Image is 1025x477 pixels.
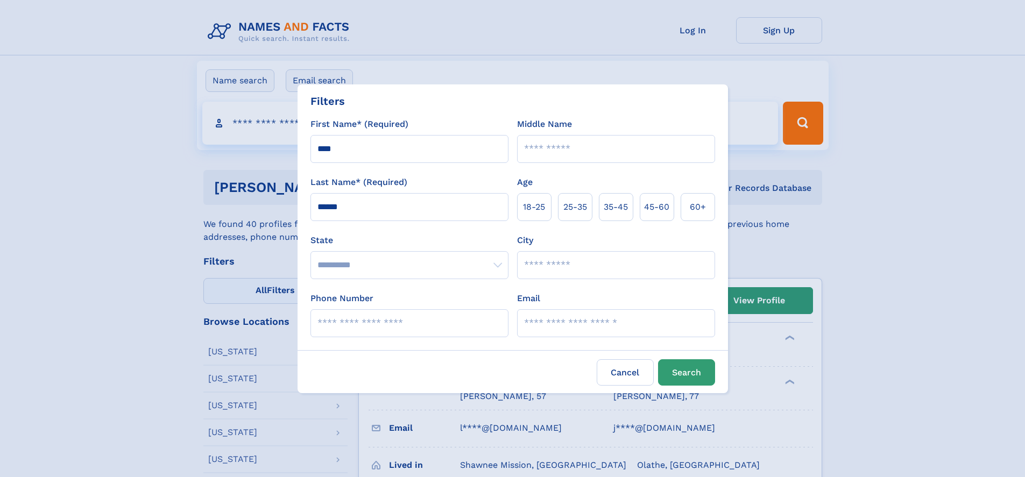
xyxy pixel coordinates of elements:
[690,201,706,213] span: 60+
[517,176,533,189] label: Age
[658,359,715,386] button: Search
[644,201,669,213] span: 45‑60
[517,234,533,247] label: City
[563,201,587,213] span: 25‑35
[517,292,540,305] label: Email
[310,292,373,305] label: Phone Number
[597,359,654,386] label: Cancel
[517,118,572,131] label: Middle Name
[310,176,407,189] label: Last Name* (Required)
[523,201,545,213] span: 18‑25
[310,234,508,247] label: State
[310,93,345,109] div: Filters
[604,201,628,213] span: 35‑45
[310,118,408,131] label: First Name* (Required)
